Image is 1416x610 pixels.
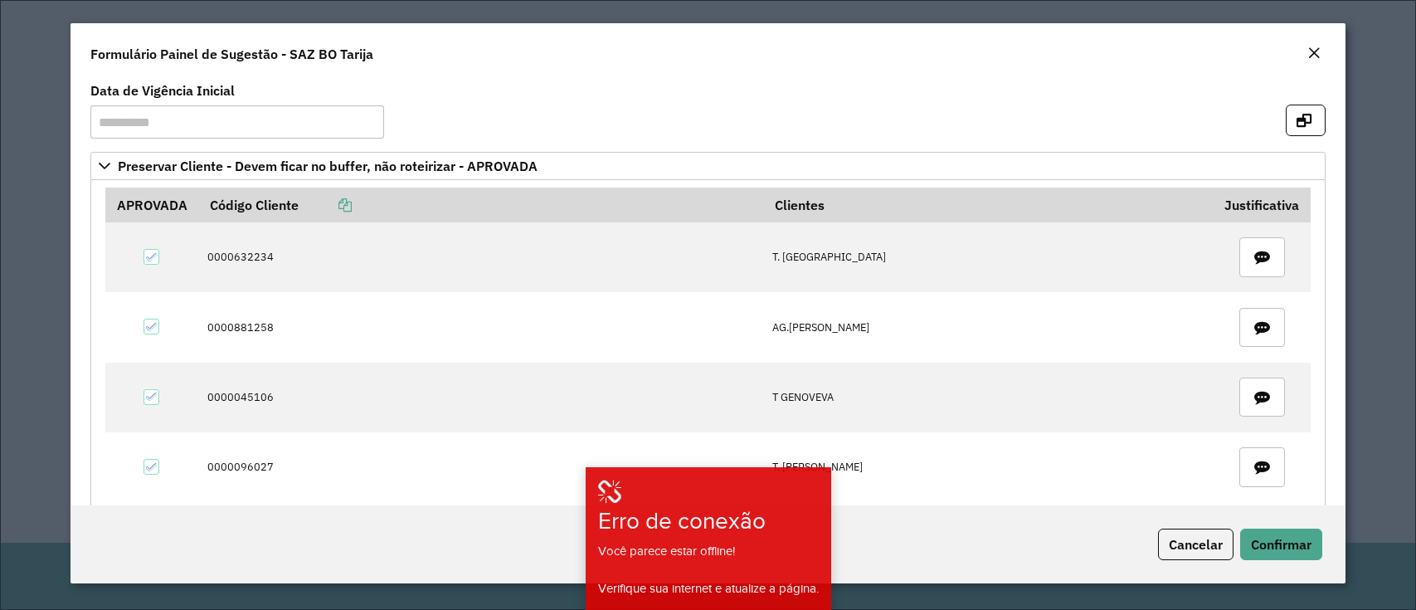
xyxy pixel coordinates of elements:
h4: Formulário Painel de Sugestão - SAZ BO Tarija [90,44,373,64]
td: 0000632234 [199,222,764,292]
span: Cancelar [1169,536,1223,553]
label: Data de Vigência Inicial [90,81,235,100]
th: APROVADA [105,188,199,222]
td: 0000881258 [199,292,764,362]
td: T GENOVEVA [764,363,1214,432]
a: Preservar Cliente - Devem ficar no buffer, não roteirizar - APROVADA [90,152,1325,180]
hb-button: Confirma sugestões e abre em nova aba [1286,110,1326,127]
a: Copiar [299,197,352,213]
div: Você parece estar offline! Verifique sua internet e atualize a página. [588,542,829,598]
td: 0000096027 [199,432,764,502]
td: T. [GEOGRAPHIC_DATA] [764,222,1214,292]
th: Justificativa [1214,188,1311,222]
button: Confirmar [1240,529,1322,560]
h3: Erro de conexão [598,507,779,535]
button: Close [1302,43,1326,65]
td: AG.[PERSON_NAME] [764,292,1214,362]
th: Código Cliente [199,188,764,222]
th: Clientes [764,188,1214,222]
em: Fechar [1307,46,1321,60]
td: T. [PERSON_NAME] [764,432,1214,502]
button: Cancelar [1158,529,1234,560]
td: 0000045106 [199,363,764,432]
span: Preservar Cliente - Devem ficar no buffer, não roteirizar - APROVADA [118,159,538,173]
span: Confirmar [1251,536,1311,553]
